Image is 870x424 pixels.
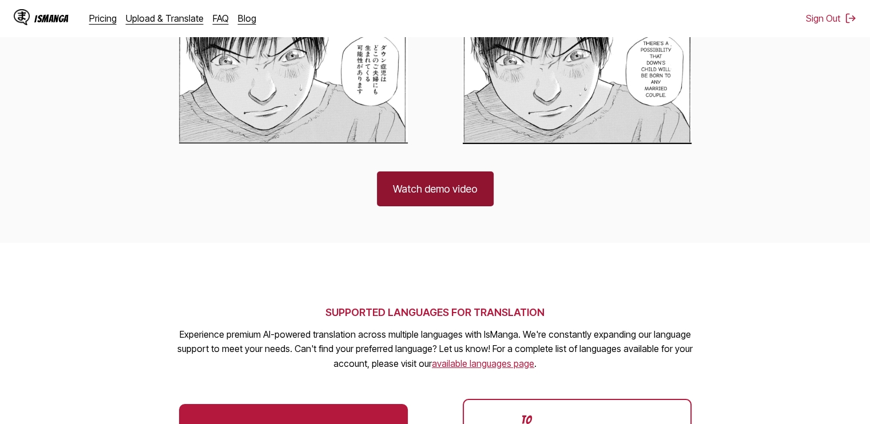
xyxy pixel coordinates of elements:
[34,13,69,24] div: IsManga
[213,13,229,24] a: FAQ
[238,13,256,24] a: Blog
[806,13,856,24] button: Sign Out
[172,306,698,318] h2: SUPPORTED LANGUAGES FOR TRANSLATION
[14,9,89,27] a: IsManga LogoIsManga
[377,171,494,206] a: Watch demo video
[126,13,204,24] a: Upload & Translate
[845,13,856,24] img: Sign out
[14,9,30,25] img: IsManga Logo
[172,327,698,371] p: Experience premium AI-powered translation across multiple languages with IsManga. We're constantl...
[432,358,534,369] a: Available languages
[89,13,117,24] a: Pricing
